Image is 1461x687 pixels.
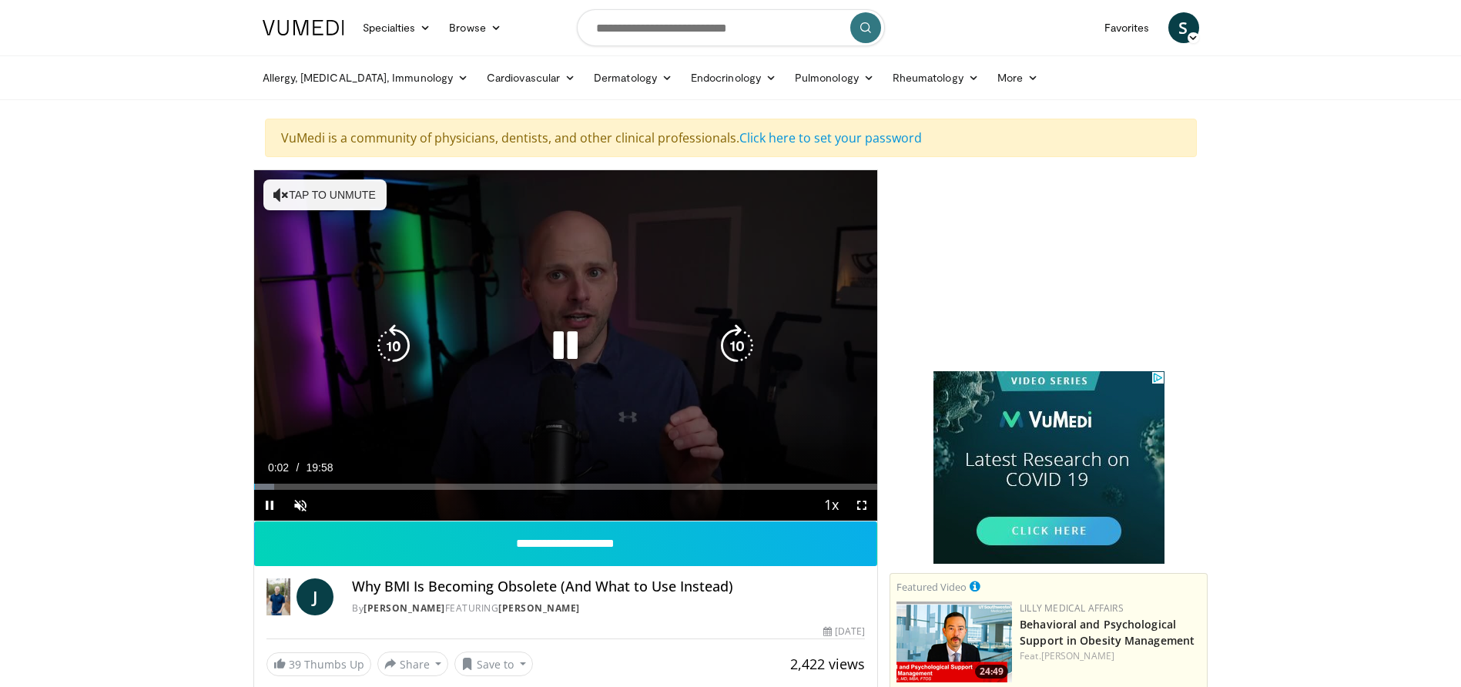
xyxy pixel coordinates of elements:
[254,490,285,521] button: Pause
[364,602,445,615] a: [PERSON_NAME]
[478,62,585,93] a: Cardiovascular
[266,652,371,676] a: 39 Thumbs Up
[352,602,865,615] div: By FEATURING
[266,578,291,615] img: Dr. Jordan Rennicke
[933,169,1164,362] iframe: Advertisement
[285,490,316,521] button: Unmute
[1020,602,1124,615] a: Lilly Medical Affairs
[297,578,333,615] a: J
[289,657,301,672] span: 39
[988,62,1047,93] a: More
[790,655,865,673] span: 2,422 views
[263,179,387,210] button: Tap to unmute
[352,578,865,595] h4: Why BMI Is Becoming Obsolete (And What to Use Instead)
[1020,617,1195,648] a: Behavioral and Psychological Support in Obesity Management
[1168,12,1199,43] a: S
[846,490,877,521] button: Fullscreen
[454,652,533,676] button: Save to
[254,484,878,490] div: Progress Bar
[975,665,1008,679] span: 24:49
[577,9,885,46] input: Search topics, interventions
[254,170,878,521] video-js: Video Player
[896,602,1012,682] img: ba3304f6-7838-4e41-9c0f-2e31ebde6754.png.150x105_q85_crop-smart_upscale.png
[823,625,865,638] div: [DATE]
[268,461,289,474] span: 0:02
[896,602,1012,682] a: 24:49
[498,602,580,615] a: [PERSON_NAME]
[585,62,682,93] a: Dermatology
[883,62,988,93] a: Rheumatology
[1095,12,1159,43] a: Favorites
[682,62,786,93] a: Endocrinology
[253,62,478,93] a: Allergy, [MEDICAL_DATA], Immunology
[263,20,344,35] img: VuMedi Logo
[377,652,449,676] button: Share
[354,12,441,43] a: Specialties
[786,62,883,93] a: Pulmonology
[297,461,300,474] span: /
[307,461,333,474] span: 19:58
[440,12,511,43] a: Browse
[933,371,1164,564] iframe: Advertisement
[1020,649,1201,663] div: Feat.
[816,490,846,521] button: Playback Rate
[265,119,1197,157] div: VuMedi is a community of physicians, dentists, and other clinical professionals.
[896,580,967,594] small: Featured Video
[739,129,922,146] a: Click here to set your password
[1041,649,1114,662] a: [PERSON_NAME]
